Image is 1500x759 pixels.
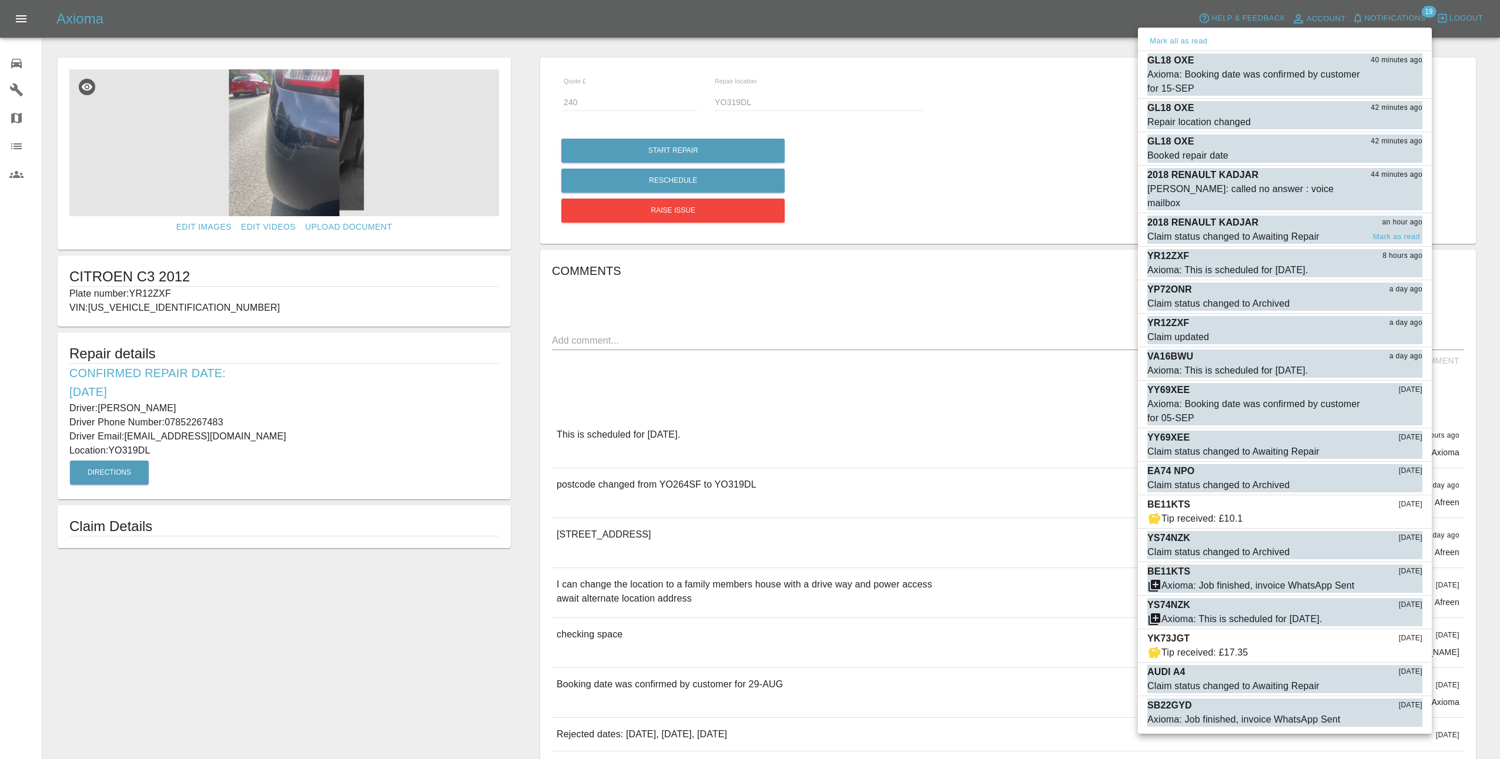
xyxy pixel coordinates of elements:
[1147,598,1190,612] p: YS74NZK
[1399,566,1422,577] span: [DATE]
[1147,149,1228,163] div: Booked repair date
[1147,445,1320,459] div: Claim status changed to Awaiting Repair
[1399,532,1422,544] span: [DATE]
[1161,512,1243,526] div: Tip received: £10.1
[1147,297,1290,311] div: Claim status changed to Archived
[1399,599,1422,611] span: [DATE]
[1147,665,1185,679] p: AUDI A4
[1147,230,1320,244] div: Claim status changed to Awaiting Repair
[1147,182,1364,210] div: [PERSON_NAME]: called no answer : voice mailbox
[1147,168,1258,182] p: 2018 RENAULT KADJAR
[1371,169,1422,181] span: 44 minutes ago
[1147,330,1209,344] div: Claim updated
[1147,283,1192,297] p: YP72ONR
[1399,499,1422,511] span: [DATE]
[1399,633,1422,644] span: [DATE]
[1147,679,1320,693] div: Claim status changed to Awaiting Repair
[1399,465,1422,477] span: [DATE]
[1147,101,1194,115] p: GL18 OXE
[1147,431,1190,445] p: YY69XEE
[1382,250,1422,262] span: 8 hours ago
[1147,216,1258,230] p: 2018 RENAULT KADJAR
[1147,53,1194,68] p: GL18 OXE
[1389,317,1422,329] span: a day ago
[1399,384,1422,396] span: [DATE]
[1382,217,1422,229] span: an hour ago
[1399,432,1422,444] span: [DATE]
[1371,102,1422,114] span: 42 minutes ago
[1147,478,1290,492] div: Claim status changed to Archived
[1371,230,1422,244] button: Mark as read
[1147,364,1308,378] div: Axioma: This is scheduled for [DATE].
[1371,55,1422,66] span: 40 minutes ago
[1147,135,1194,149] p: GL18 OXE
[1147,350,1193,364] p: VA16BWU
[1147,115,1251,129] div: Repair location changed
[1389,284,1422,295] span: a day ago
[1399,700,1422,711] span: [DATE]
[1147,565,1190,579] p: BE11KTS
[1147,498,1190,512] p: BE11KTS
[1147,35,1210,48] button: Mark all as read
[1371,136,1422,147] span: 42 minutes ago
[1147,545,1290,559] div: Claim status changed to Archived
[1147,531,1190,545] p: YS74NZK
[1147,698,1192,713] p: SB22GYD
[1147,383,1190,397] p: YY69XEE
[1389,351,1422,362] span: a day ago
[1161,612,1322,626] div: Axioma: This is scheduled for [DATE].
[1147,397,1364,425] div: Axioma: Booking date was confirmed by customer for 05-SEP
[1147,632,1190,646] p: YK73JGT
[1147,249,1189,263] p: YR12ZXF
[1399,666,1422,678] span: [DATE]
[1147,713,1340,727] div: Axioma: Job finished, invoice WhatsApp Sent
[1147,68,1364,96] div: Axioma: Booking date was confirmed by customer for 15-SEP
[1147,263,1308,277] div: Axioma: This is scheduled for [DATE].
[1161,579,1354,593] div: Axioma: Job finished, invoice WhatsApp Sent
[1147,464,1194,478] p: EA74 NPO
[1147,316,1189,330] p: YR12ZXF
[1161,646,1248,660] div: Tip received: £17.35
